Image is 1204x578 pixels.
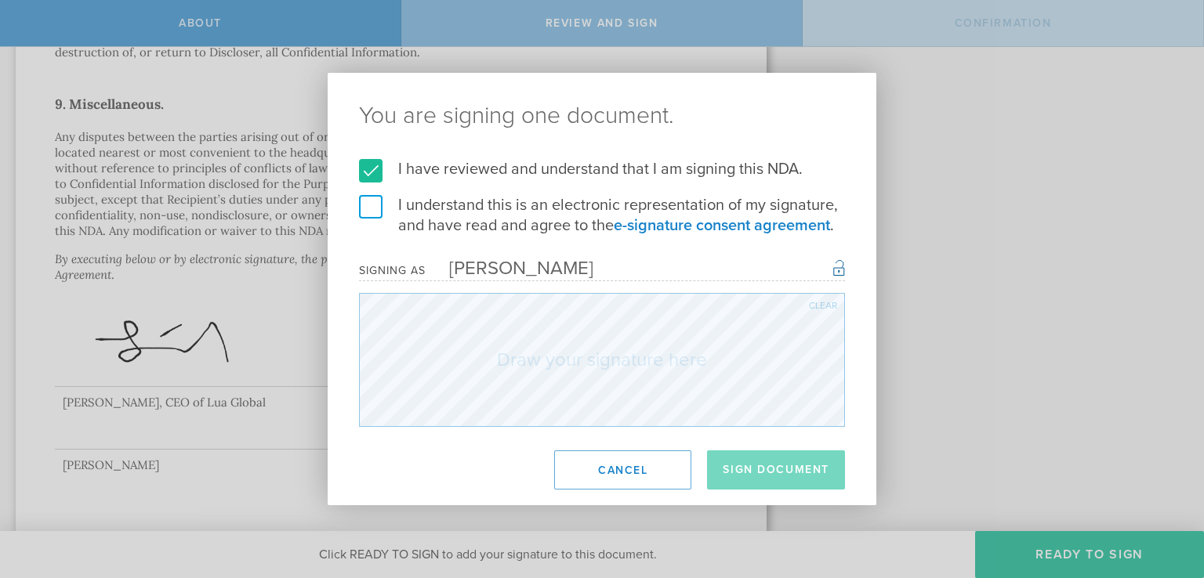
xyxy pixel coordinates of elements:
a: e-signature consent agreement [614,216,830,235]
iframe: Chat Widget [1126,456,1204,531]
label: I understand this is an electronic representation of my signature, and have read and agree to the . [359,195,845,236]
div: Signing as [359,264,426,277]
button: Cancel [554,450,691,489]
div: [PERSON_NAME] [426,257,593,280]
ng-pluralize: You are signing one document. [359,104,845,128]
label: I have reviewed and understand that I am signing this NDA. [359,159,845,179]
button: Sign Document [707,450,845,489]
